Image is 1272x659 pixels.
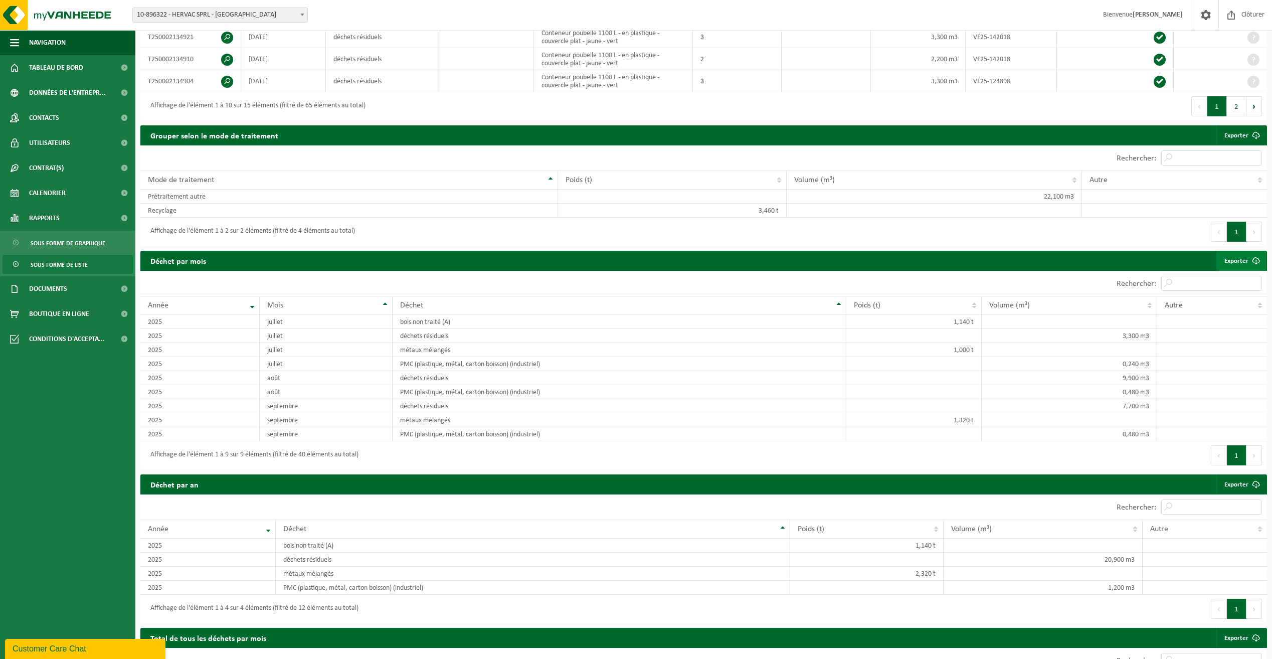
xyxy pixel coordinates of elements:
[693,70,782,92] td: 3
[140,371,260,385] td: 2025
[148,301,168,309] span: Année
[400,301,423,309] span: Déchet
[140,70,241,92] td: T250002134904
[982,399,1157,413] td: 7,700 m3
[1216,628,1266,648] a: Exporter
[241,26,326,48] td: [DATE]
[966,26,1057,48] td: VF25-142018
[133,8,307,22] span: 10-896322 - HERVAC SPRL - BAILLONVILLE
[1216,474,1266,495] a: Exporter
[951,525,992,533] span: Volume (m³)
[1227,96,1246,116] button: 2
[140,343,260,357] td: 2025
[29,30,66,55] span: Navigation
[260,399,393,413] td: septembre
[260,413,393,427] td: septembre
[534,70,693,92] td: Conteneur poubelle 1100 L - en plastique - couvercle plat - jaune - vert
[693,48,782,70] td: 2
[140,567,276,581] td: 2025
[140,581,276,595] td: 2025
[326,26,440,48] td: déchets résiduels
[140,628,276,647] h2: Total de tous les déchets par mois
[982,427,1157,441] td: 0,480 m3
[966,70,1057,92] td: VF25-124898
[241,70,326,92] td: [DATE]
[1133,11,1183,19] strong: [PERSON_NAME]
[140,553,276,567] td: 2025
[1089,176,1108,184] span: Autre
[276,539,790,553] td: bois non traité (A)
[29,105,59,130] span: Contacts
[846,413,982,427] td: 1,320 t
[982,385,1157,399] td: 0,480 m3
[871,70,966,92] td: 3,300 m3
[1227,445,1246,465] button: 1
[148,176,214,184] span: Mode de traitement
[558,204,787,218] td: 3,460 t
[260,427,393,441] td: septembre
[982,371,1157,385] td: 9,900 m3
[1227,599,1246,619] button: 1
[1246,445,1262,465] button: Next
[132,8,308,23] span: 10-896322 - HERVAC SPRL - BAILLONVILLE
[798,525,824,533] span: Poids (t)
[140,399,260,413] td: 2025
[1211,222,1227,242] button: Previous
[140,48,241,70] td: T250002134910
[790,539,944,553] td: 1,140 t
[260,329,393,343] td: juillet
[241,48,326,70] td: [DATE]
[140,315,260,329] td: 2025
[794,176,835,184] span: Volume (m³)
[989,301,1030,309] span: Volume (m³)
[846,315,982,329] td: 1,140 t
[1211,445,1227,465] button: Previous
[534,48,693,70] td: Conteneur poubelle 1100 L - en plastique - couvercle plat - jaune - vert
[787,190,1082,204] td: 22,100 m3
[140,329,260,343] td: 2025
[534,26,693,48] td: Conteneur poubelle 1100 L - en plastique - couvercle plat - jaune - vert
[326,70,440,92] td: déchets résiduels
[846,343,982,357] td: 1,000 t
[145,223,355,241] div: Affichage de l'élément 1 à 2 sur 2 éléments (filtré de 4 éléments au total)
[3,233,133,252] a: Sous forme de graphique
[393,385,846,399] td: PMC (plastique, métal, carton boisson) (industriel)
[966,48,1057,70] td: VF25-142018
[140,204,558,218] td: Recyclage
[1216,125,1266,145] a: Exporter
[31,255,88,274] span: Sous forme de liste
[1117,504,1156,512] label: Rechercher:
[29,55,83,80] span: Tableau de bord
[145,97,366,115] div: Affichage de l'élément 1 à 10 sur 15 éléments (filtré de 65 éléments au total)
[140,125,288,145] h2: Grouper selon le mode de traitement
[326,48,440,70] td: déchets résiduels
[29,301,89,326] span: Boutique en ligne
[140,474,209,494] h2: Déchet par an
[566,176,592,184] span: Poids (t)
[276,567,790,581] td: métaux mélangés
[5,637,167,659] iframe: chat widget
[145,446,358,464] div: Affichage de l'élément 1 à 9 sur 9 éléments (filtré de 40 éléments au total)
[393,329,846,343] td: déchets résiduels
[140,357,260,371] td: 2025
[982,329,1157,343] td: 3,300 m3
[1246,96,1262,116] button: Next
[283,525,306,533] span: Déchet
[267,301,283,309] span: Mois
[260,371,393,385] td: août
[140,26,241,48] td: T250002134921
[3,255,133,274] a: Sous forme de liste
[871,26,966,48] td: 3,300 m3
[140,413,260,427] td: 2025
[276,581,790,595] td: PMC (plastique, métal, carton boisson) (industriel)
[1191,96,1207,116] button: Previous
[1246,599,1262,619] button: Next
[693,26,782,48] td: 3
[854,301,880,309] span: Poids (t)
[260,385,393,399] td: août
[1227,222,1246,242] button: 1
[260,315,393,329] td: juillet
[31,234,105,253] span: Sous forme de graphique
[140,251,216,270] h2: Déchet par mois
